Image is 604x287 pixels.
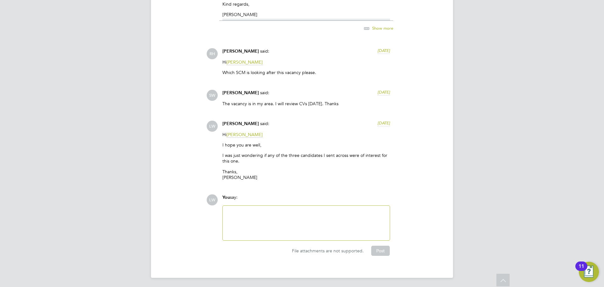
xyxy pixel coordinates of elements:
span: [DATE] [377,89,390,95]
button: Post [371,246,390,256]
span: [PERSON_NAME] [222,90,259,95]
span: [PERSON_NAME] [226,59,263,65]
span: You [222,195,230,200]
p: Which SCM is looking after this vacancy please. [222,70,390,75]
span: said: [260,48,269,54]
span: [PERSON_NAME] [222,121,259,126]
span: [PERSON_NAME] [226,132,263,138]
p: I was just wondering if any of the three candidates I sent across were of interest for this one. [222,152,390,164]
p: The vacancy is in my area. I will review CVs [DATE]. Thanks [222,101,390,106]
span: RH [207,48,218,59]
span: [PERSON_NAME] [222,49,259,54]
span: LW [207,194,218,205]
div: 11 [579,266,584,274]
span: said: [260,90,269,95]
p: Thanks, [PERSON_NAME] [222,169,390,180]
span: SW [207,90,218,101]
p: I hope you are well, [222,142,390,148]
span: said: [260,121,269,126]
button: Open Resource Center, 11 new notifications [579,262,599,282]
div: say: [222,194,390,205]
p: Hi [222,59,390,65]
span: LW [207,121,218,132]
p: Kind regards, [222,1,390,7]
span: [DATE] [377,120,390,126]
p: [PERSON_NAME] [222,12,390,17]
p: Hi [222,132,390,137]
span: [DATE] [377,48,390,53]
span: File attachments are not supported. [292,248,364,254]
span: Show more [372,26,393,31]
